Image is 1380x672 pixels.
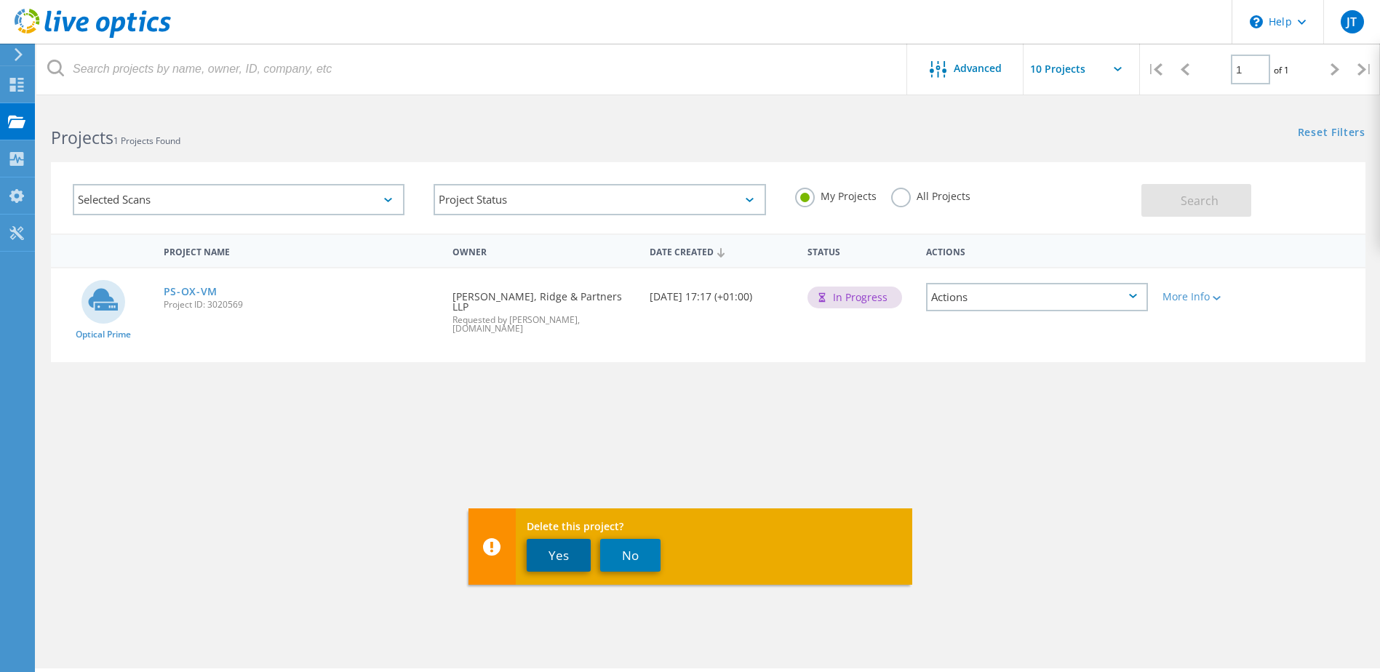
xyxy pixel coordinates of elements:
span: of 1 [1274,64,1289,76]
span: Requested by [PERSON_NAME], [DOMAIN_NAME] [452,316,635,333]
div: Actions [926,283,1148,311]
span: 1 Projects Found [113,135,180,147]
div: Project Name [156,237,446,264]
div: In Progress [807,287,902,308]
button: Yes [527,539,591,572]
div: [PERSON_NAME], Ridge & Partners LLP [445,268,642,348]
span: JT [1347,16,1357,28]
span: Optical Prime [76,330,131,339]
div: Date Created [642,237,800,265]
a: Live Optics Dashboard [15,31,171,41]
a: Reset Filters [1298,127,1365,140]
button: Search [1141,184,1251,217]
div: | [1350,44,1380,95]
a: PS-OX-VM [164,287,218,297]
b: Projects [51,126,113,149]
input: Search projects by name, owner, ID, company, etc [36,44,908,95]
button: No [600,539,661,572]
span: Advanced [954,63,1002,73]
span: Project ID: 3020569 [164,300,439,309]
div: Project Status [434,184,765,215]
span: Search [1181,193,1219,209]
div: Actions [919,237,1155,264]
div: Selected Scans [73,184,404,215]
div: Owner [445,237,642,264]
div: Status [800,237,919,264]
label: All Projects [891,188,970,201]
label: My Projects [795,188,877,201]
svg: \n [1250,15,1263,28]
div: | [1140,44,1170,95]
div: More Info [1162,292,1253,302]
div: [DATE] 17:17 (+01:00) [642,268,800,316]
span: Delete this project? [527,521,899,532]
